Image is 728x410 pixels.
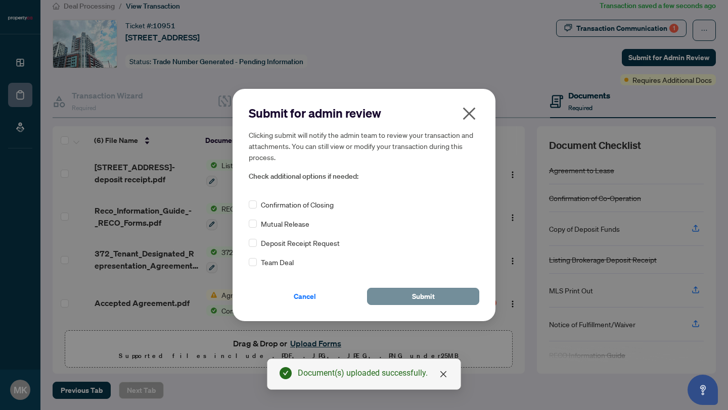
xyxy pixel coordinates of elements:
button: Cancel [249,288,361,305]
span: Confirmation of Closing [261,199,334,210]
span: Deposit Receipt Request [261,237,340,248]
span: Team Deal [261,257,294,268]
button: Submit [367,288,479,305]
div: Document(s) uploaded successfully. [298,367,448,379]
h2: Submit for admin review [249,105,479,121]
span: Cancel [294,288,316,304]
span: close [439,370,447,378]
span: Mutual Release [261,218,309,229]
span: close [461,106,477,122]
span: check-circle [280,367,292,379]
span: Check additional options if needed: [249,171,479,182]
h5: Clicking submit will notify the admin team to review your transaction and attachments. You can st... [249,129,479,163]
a: Close [438,369,449,380]
button: Open asap [688,375,718,405]
span: Submit [412,288,435,304]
